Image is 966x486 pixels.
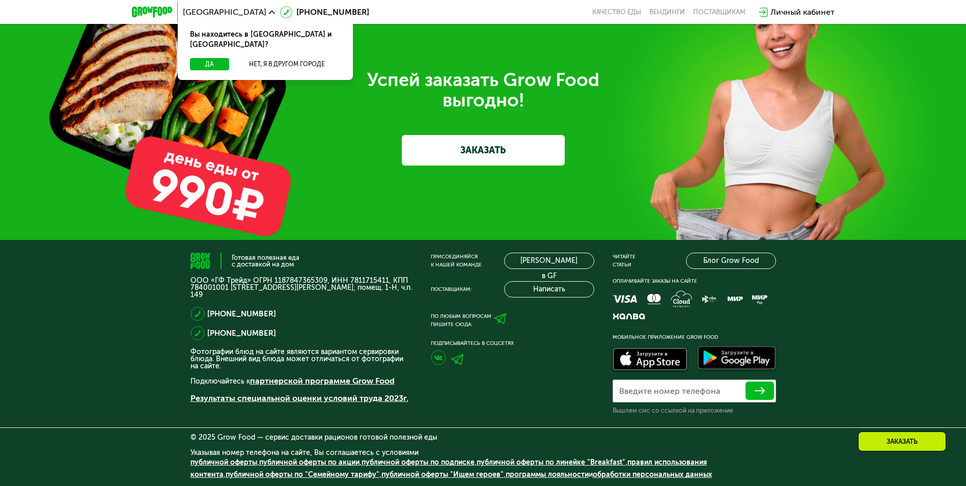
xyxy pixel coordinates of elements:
[613,277,776,285] div: Оплачивайте заказы на сайте
[613,407,776,415] div: Вышлем смс со ссылкой на приложение
[178,21,353,58] div: Вы находитесь в [GEOGRAPHIC_DATA] и [GEOGRAPHIC_DATA]?
[770,6,835,18] div: Личный кабинет
[190,458,712,479] span: , , , , , , , и
[686,253,776,269] a: Блог Grow Food
[431,339,594,347] div: Подписывайтесь в соцсетях
[232,254,299,267] div: Готовая полезная еда с доставкой на дом
[190,434,776,441] div: © 2025 Grow Food — сервис доставки рационов готовой полезной еды
[226,470,379,479] a: публичной оферты по "Семейному тарифу"
[431,285,472,293] div: Поставщикам:
[619,388,720,394] label: Введите номер телефона
[190,277,412,299] p: ООО «ГФ Трейд» ОГРН 1187847365309, ИНН 7811715411, КПП 784001001 [STREET_ADDRESS][PERSON_NAME], п...
[280,6,369,18] a: [PHONE_NUMBER]
[613,333,776,341] div: Мобильное приложение Grow Food
[207,308,276,320] a: [PHONE_NUMBER]
[250,376,395,386] a: партнерской программе Grow Food
[190,375,412,387] p: Подключайтесь к
[649,8,685,16] a: Вендинги
[233,58,341,70] button: Нет, я в другом городе
[381,470,504,479] a: публичной оферты "Ищем героев"
[504,281,594,298] button: Написать
[190,393,408,403] a: Результаты специальной оценки условий труда 2023г.
[190,458,257,467] a: публичной оферты
[431,253,482,269] div: Присоединяйся к нашей команде
[402,135,565,166] a: ЗАКАЗАТЬ
[695,344,779,374] img: Доступно в Google Play
[207,327,276,339] a: [PHONE_NUMBER]
[506,470,589,479] a: программы лояльности
[190,58,229,70] button: Да
[190,449,776,486] div: Указывая номер телефона на сайте, Вы соглашаетесь с условиями
[693,8,746,16] div: поставщикам
[190,348,412,370] p: Фотографии блюд на сайте являются вариантом сервировки блюда. Внешний вид блюда может отличаться ...
[504,253,594,269] a: [PERSON_NAME] в GF
[431,312,491,329] div: По любым вопросам пишите сюда:
[593,470,712,479] a: обработки персональных данных
[592,8,641,16] a: Качество еды
[613,253,636,269] div: Читайте статьи
[183,8,266,16] span: [GEOGRAPHIC_DATA]
[858,431,946,451] div: Заказать
[198,70,768,111] div: Успей заказать Grow Food выгодно!
[477,458,625,467] a: публичной оферты по линейке "Breakfast"
[259,458,360,467] a: публичной оферты по акции
[362,458,475,467] a: публичной оферты по подписке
